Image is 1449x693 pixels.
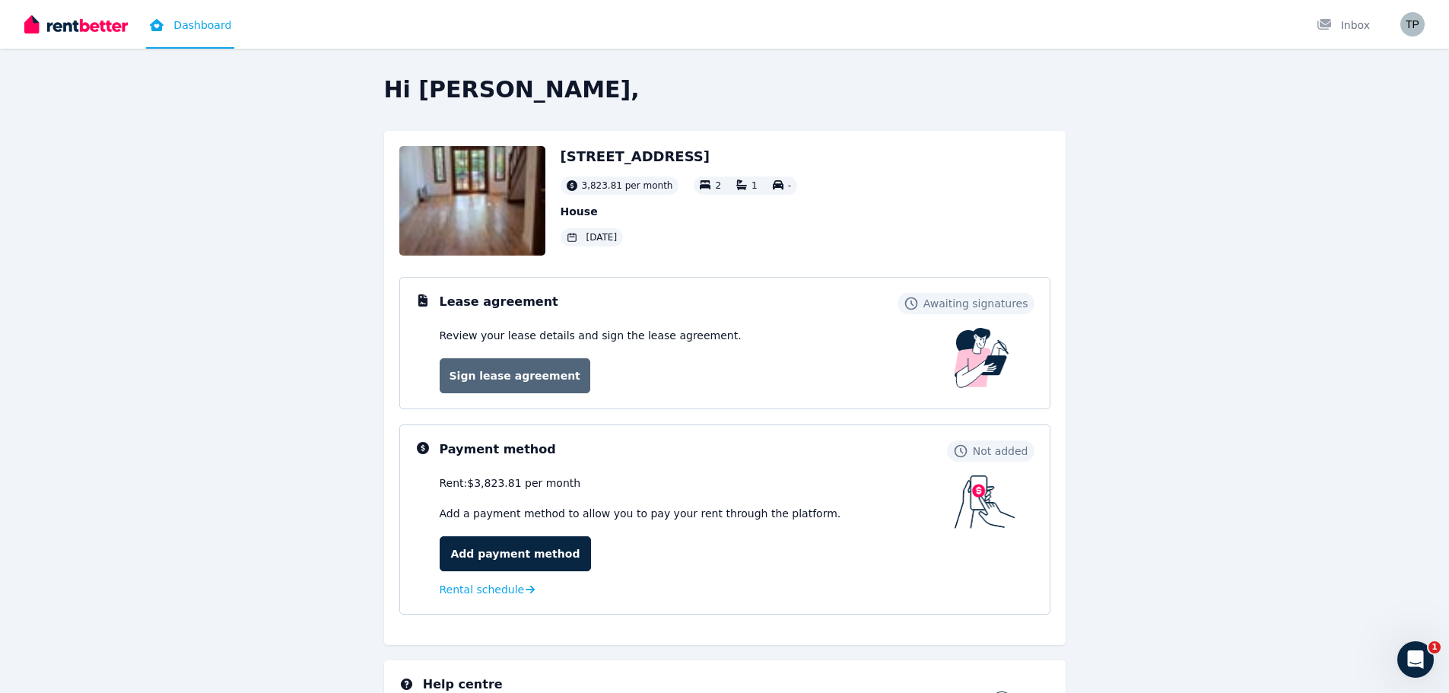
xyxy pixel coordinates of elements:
p: Review your lease details and sign the lease agreement. [440,328,742,343]
a: Add payment method [440,536,592,571]
span: 1 [1428,641,1441,653]
h3: Lease agreement [440,293,558,311]
span: 3,823.81 per month [582,180,673,192]
p: Add a payment method to allow you to pay your rent through the platform. [440,506,955,521]
img: Lease Agreement [955,328,1009,388]
h2: Hi [PERSON_NAME], [384,76,1066,103]
img: Property Url [399,146,545,256]
iframe: Intercom live chat [1397,641,1434,678]
span: 2 [715,180,721,191]
span: - [788,180,791,191]
span: Not added [973,443,1028,459]
a: Rental schedule [440,582,535,597]
a: Sign lease agreement [440,358,590,393]
div: Rent: $3,823.81 per month [440,475,955,491]
h2: [STREET_ADDRESS] [561,146,798,167]
div: Inbox [1317,17,1370,33]
h3: Payment method [440,440,556,459]
img: Tony & Samantha Peric [1400,12,1425,37]
span: [DATE] [586,231,618,243]
span: Rental schedule [440,582,525,597]
img: Payment method [955,475,1015,529]
span: 1 [752,180,758,191]
img: RentBetter [24,13,128,36]
span: Awaiting signatures [923,296,1028,311]
p: House [561,204,798,219]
